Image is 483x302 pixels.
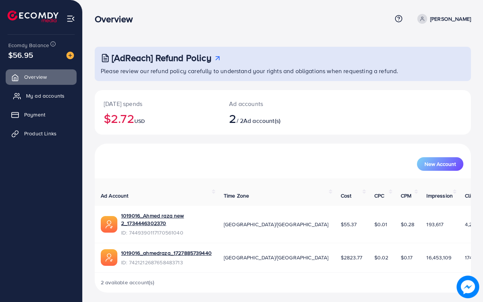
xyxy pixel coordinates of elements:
[101,192,129,199] span: Ad Account
[341,221,357,228] span: $55.37
[121,259,212,266] span: ID: 7421212687658483713
[101,66,466,75] p: Please review our refund policy carefully to understand your rights and obligations when requesti...
[6,107,77,122] a: Payment
[224,192,249,199] span: Time Zone
[341,192,352,199] span: Cost
[101,279,155,286] span: 2 available account(s)
[101,216,117,233] img: ic-ads-acc.e4c84228.svg
[24,111,45,118] span: Payment
[425,161,456,167] span: New Account
[8,49,33,60] span: $56.95
[26,92,65,100] span: My ad accounts
[24,130,57,137] span: Product Links
[229,111,305,126] h2: / 2
[430,14,471,23] p: [PERSON_NAME]
[426,192,453,199] span: Impression
[24,73,47,81] span: Overview
[426,221,443,228] span: 193,617
[66,14,75,23] img: menu
[417,157,463,171] button: New Account
[401,221,415,228] span: $0.28
[121,212,212,227] a: 1019016_Ahmed raza new 2_1734446302370
[414,14,471,24] a: [PERSON_NAME]
[8,11,58,22] img: logo
[121,249,212,257] a: 1019016_ahmedraza_1727885739440
[224,254,329,261] span: [GEOGRAPHIC_DATA]/[GEOGRAPHIC_DATA]
[95,14,139,25] h3: Overview
[341,254,362,261] span: $2823.77
[401,254,413,261] span: $0.17
[374,221,388,228] span: $0.01
[401,192,411,199] span: CPM
[104,111,211,126] h2: $2.72
[121,229,212,236] span: ID: 7449390117170561040
[112,52,211,63] h3: [AdReach] Refund Policy
[457,276,479,298] img: image
[104,99,211,108] p: [DATE] spends
[243,117,280,125] span: Ad account(s)
[229,110,236,127] span: 2
[229,99,305,108] p: Ad accounts
[6,88,77,103] a: My ad accounts
[101,249,117,266] img: ic-ads-acc.e4c84228.svg
[66,52,74,59] img: image
[134,117,145,125] span: USD
[8,41,49,49] span: Ecomdy Balance
[6,69,77,84] a: Overview
[224,221,329,228] span: [GEOGRAPHIC_DATA]/[GEOGRAPHIC_DATA]
[374,254,389,261] span: $0.02
[465,221,477,228] span: 4,218
[426,254,451,261] span: 16,453,109
[374,192,384,199] span: CPC
[465,192,479,199] span: Clicks
[6,126,77,141] a: Product Links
